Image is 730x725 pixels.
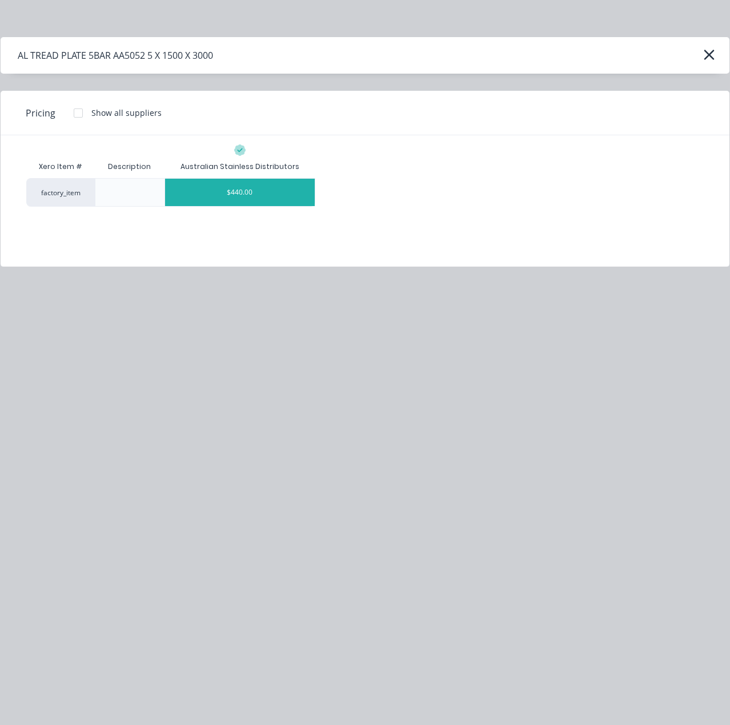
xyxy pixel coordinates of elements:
[18,49,213,62] div: AL TREAD PLATE 5BAR AA5052 5 X 1500 X 3000
[26,106,55,120] span: Pricing
[26,178,95,207] div: factory_item
[181,162,299,172] div: Australian Stainless Distributors
[91,107,162,119] div: Show all suppliers
[165,179,315,206] div: $440.00
[26,155,95,178] div: Xero Item #
[99,152,160,181] div: Description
